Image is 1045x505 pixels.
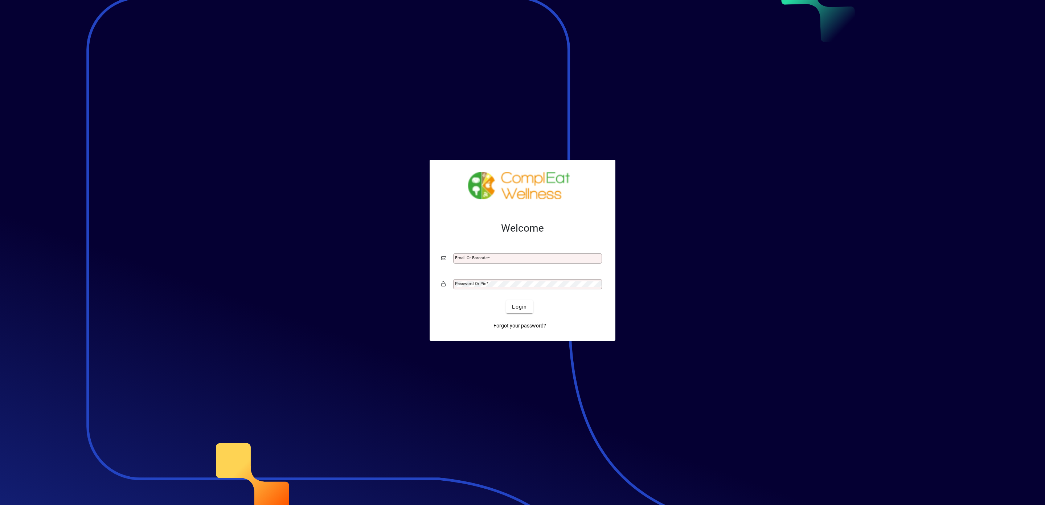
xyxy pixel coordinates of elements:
span: Forgot your password? [493,322,546,330]
mat-label: Password or Pin [455,281,486,286]
a: Forgot your password? [491,319,549,332]
h2: Welcome [441,222,604,235]
mat-label: Email or Barcode [455,255,488,260]
span: Login [512,303,527,311]
button: Login [506,300,533,313]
